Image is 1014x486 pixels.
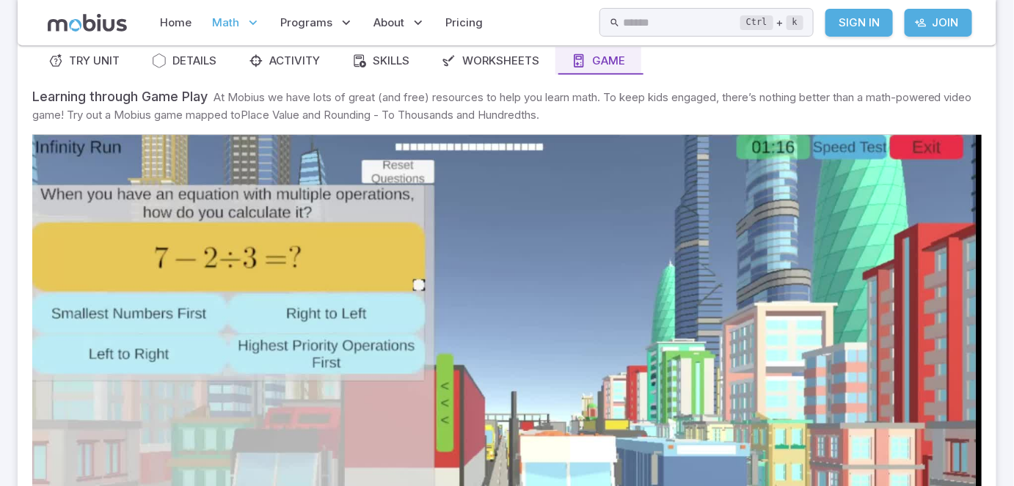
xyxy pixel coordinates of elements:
span: Math [213,15,240,31]
a: Pricing [442,6,488,40]
kbd: k [787,15,803,30]
kbd: Ctrl [740,15,773,30]
a: Sign In [825,9,893,37]
div: Skills [352,53,409,69]
div: Activity [249,53,320,69]
div: Worksheets [442,53,539,69]
h5: Learning through Game Play [32,89,208,104]
div: Game [572,53,625,69]
div: + [740,14,803,32]
span: Programs [281,15,333,31]
a: Join [905,9,972,37]
p: At Mobius we have lots of great (and free) resources to help you learn math. To keep kids engaged... [32,90,972,122]
div: Details [152,53,216,69]
div: Try Unit [48,53,120,69]
span: About [374,15,405,31]
a: Home [156,6,197,40]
